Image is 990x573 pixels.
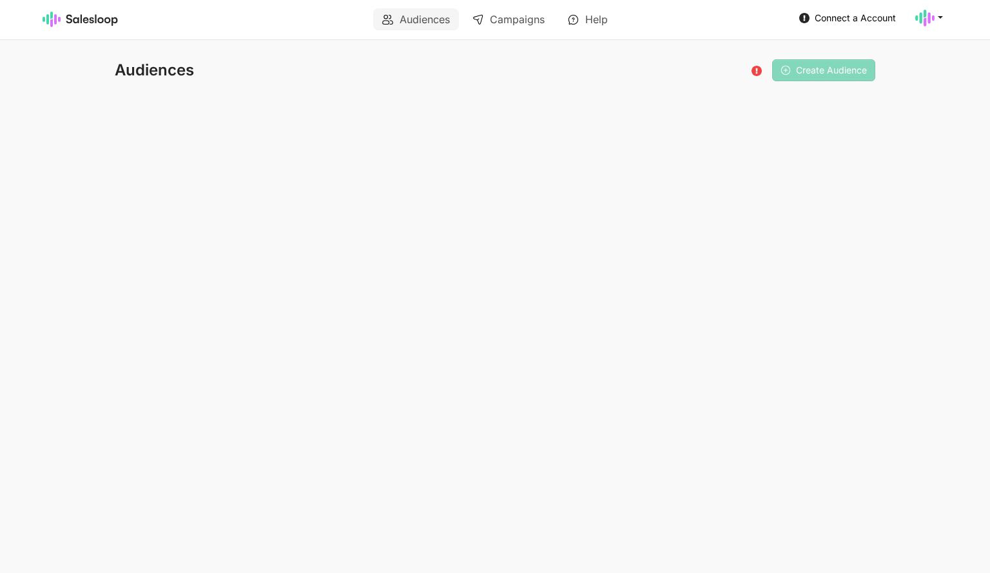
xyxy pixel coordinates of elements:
span: Audiences [115,61,194,79]
span: Connect a Account [815,12,896,23]
a: Campaigns [463,8,554,30]
a: Connect a Account [795,8,900,28]
a: Audiences [373,8,459,30]
a: Help [559,8,617,30]
img: Salesloop [43,12,119,27]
